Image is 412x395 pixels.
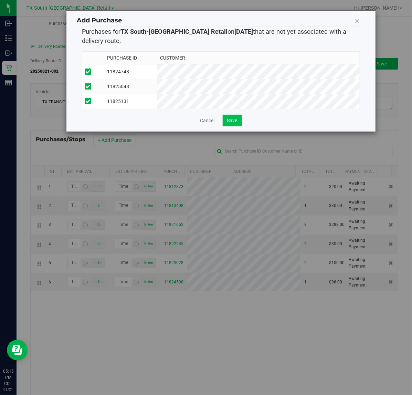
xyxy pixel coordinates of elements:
a: Cancel [200,117,215,124]
p: Purchases for on that are not yet associated with a delivery route: [82,27,360,46]
strong: [DATE] [234,28,253,35]
th: Customer [157,52,360,64]
th: Purchase ID [104,52,157,64]
td: 11825131 [104,94,157,109]
span: Save [227,118,237,123]
button: Save [223,115,242,126]
td: 11825048 [104,79,157,94]
td: 11824748 [104,64,157,79]
strong: TX South-[GEOGRAPHIC_DATA] Retail [120,28,228,35]
span: Add Purchase [77,17,122,24]
iframe: Resource center [7,340,28,361]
